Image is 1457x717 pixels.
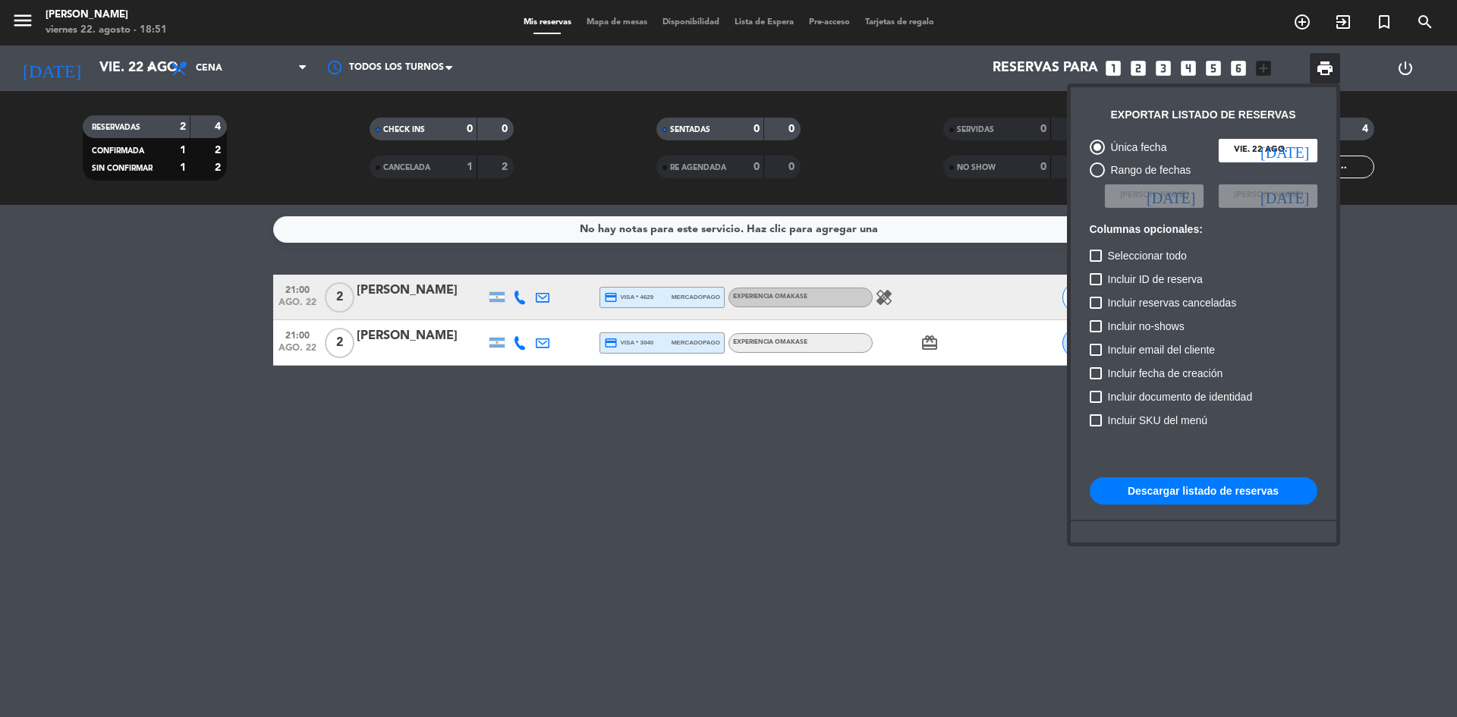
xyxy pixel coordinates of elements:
div: Exportar listado de reservas [1111,106,1296,124]
span: Incluir fecha de creación [1108,364,1223,382]
span: [PERSON_NAME] [1120,189,1188,203]
span: [PERSON_NAME] [1234,189,1302,203]
span: Incluir ID de reserva [1108,270,1203,288]
div: Rango de fechas [1105,162,1191,179]
span: Incluir documento de identidad [1108,388,1253,406]
i: [DATE] [1260,143,1309,158]
span: Incluir no-shows [1108,317,1185,335]
i: [DATE] [1147,188,1195,203]
span: Incluir email del cliente [1108,341,1216,359]
div: Única fecha [1105,139,1167,156]
span: Seleccionar todo [1108,247,1187,265]
span: Incluir reservas canceladas [1108,294,1237,312]
span: Incluir SKU del menú [1108,411,1208,429]
h6: Columnas opcionales: [1090,223,1317,236]
span: print [1316,59,1334,77]
i: [DATE] [1260,188,1309,203]
button: Descargar listado de reservas [1090,477,1317,505]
